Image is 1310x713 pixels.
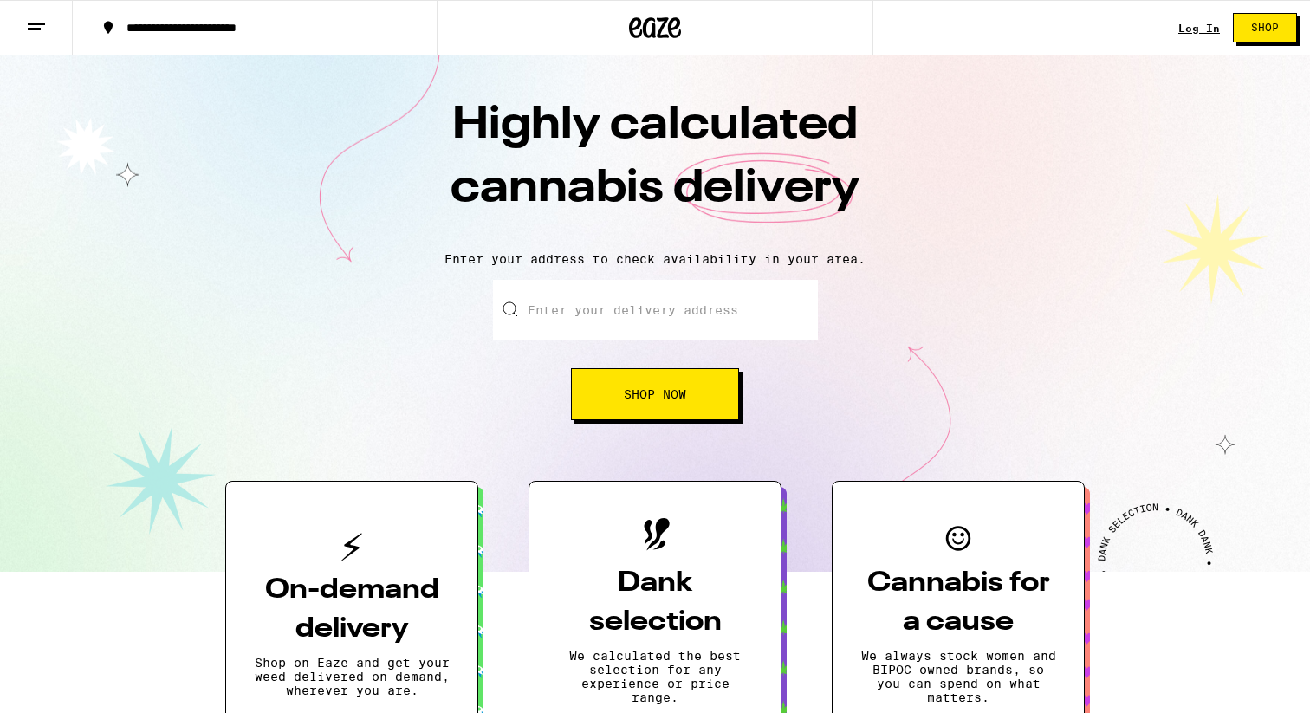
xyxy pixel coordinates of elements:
input: Enter your delivery address [493,280,818,340]
h3: On-demand delivery [254,571,450,649]
a: Shop [1220,13,1310,42]
p: We calculated the best selection for any experience or price range. [557,649,753,704]
h3: Cannabis for a cause [860,564,1056,642]
p: We always stock women and BIPOC owned brands, so you can spend on what matters. [860,649,1056,704]
button: Shop Now [571,368,739,420]
h1: Highly calculated cannabis delivery [352,94,958,238]
span: Shop [1251,23,1279,33]
span: Shop Now [624,388,686,400]
p: Shop on Eaze and get your weed delivered on demand, wherever you are. [254,656,450,697]
a: Log In [1178,23,1220,34]
h3: Dank selection [557,564,753,642]
p: Enter your address to check availability in your area. [17,252,1293,266]
button: Shop [1233,13,1297,42]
